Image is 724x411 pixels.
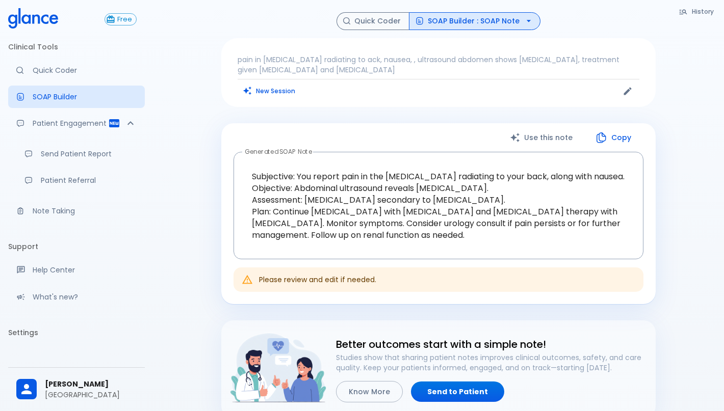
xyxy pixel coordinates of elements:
[8,320,145,345] li: Settings
[105,13,137,25] button: Free
[8,372,145,407] div: [PERSON_NAME][GEOGRAPHIC_DATA]
[45,379,137,390] span: [PERSON_NAME]
[259,270,376,289] div: Please review and edit if needed.
[674,4,720,19] button: History
[8,86,145,108] a: Docugen: Compose a clinical documentation in seconds
[411,381,504,402] a: Send to Patient
[45,390,137,400] p: [GEOGRAPHIC_DATA]
[16,169,145,191] a: Receive patient referrals
[409,12,540,30] button: SOAP Builder : SOAP Note
[620,84,635,99] button: Edit
[33,118,108,128] p: Patient Engagement
[16,143,145,165] a: Send a patient summary
[336,352,648,373] p: Studies show that sharing patient notes improves clinical outcomes, safety, and care quality. Kee...
[238,84,301,98] button: Clears all inputs and results.
[8,35,145,59] li: Clinical Tools
[241,160,636,251] textarea: Subjective: You report pain in the [MEDICAL_DATA] radiating to your back, along with nausea. Obje...
[41,149,137,159] p: Send Patient Report
[33,92,137,102] p: SOAP Builder
[337,12,409,30] button: Quick Coder
[8,286,145,308] div: Recent updates and feature releases
[33,65,137,75] p: Quick Coder
[238,54,639,75] p: pain in [MEDICAL_DATA] radiating to ack, nausea, , ultrasound abdomen shows [MEDICAL_DATA], treat...
[8,200,145,222] a: Advanced note-taking
[8,234,145,259] li: Support
[33,206,137,216] p: Note Taking
[336,381,403,403] button: Know More
[500,127,585,148] button: Use this note
[8,59,145,81] a: Moramiz: Find ICD10AM codes instantly
[8,259,145,281] a: Get help from our support team
[33,292,137,302] p: What's new?
[105,13,145,25] a: Click to view or change your subscription
[585,127,643,148] button: Copy
[113,16,136,23] span: Free
[41,175,137,185] p: Patient Referral
[33,265,137,275] p: Help Center
[229,328,328,407] img: doctor-and-patient-engagement-HyWS9NFy.png
[336,336,648,352] h6: Better outcomes start with a simple note!
[8,112,145,134] div: Patient Reports & Referrals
